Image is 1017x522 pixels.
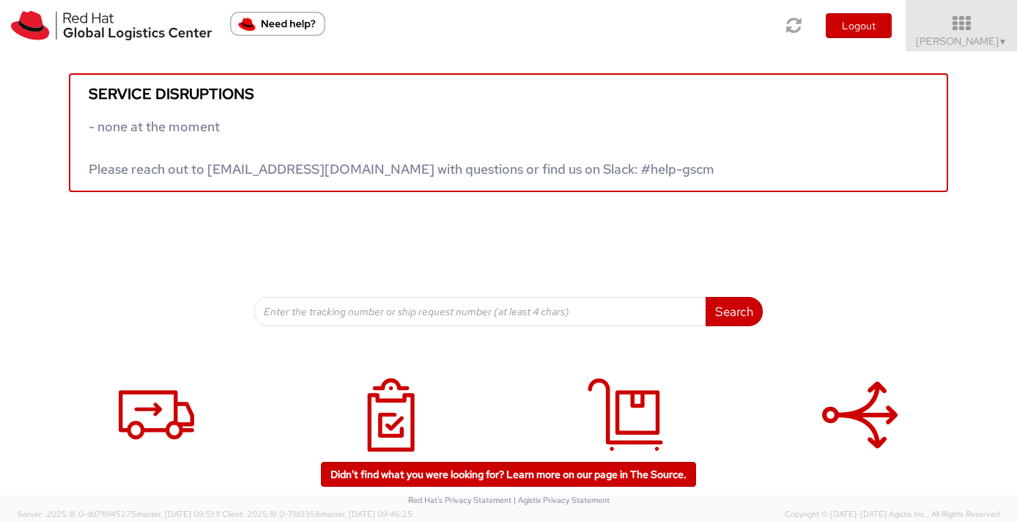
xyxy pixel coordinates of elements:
[826,13,892,38] button: Logout
[916,34,1007,48] span: [PERSON_NAME]
[254,297,706,326] input: Enter the tracking number or ship request number (at least 4 chars)
[785,509,999,521] span: Copyright © [DATE]-[DATE] Agistix Inc., All Rights Reserved
[47,363,267,500] a: Shipment Request
[136,509,220,519] span: master, [DATE] 09:51:11
[11,11,212,40] img: rh-logistics-00dfa346123c4ec078e1.svg
[999,36,1007,48] span: ▼
[706,297,763,326] button: Search
[18,509,220,519] span: Server: 2025.18.0-dd719145275
[69,73,948,192] a: Service disruptions - none at the moment Please reach out to [EMAIL_ADDRESS][DOMAIN_NAME] with qu...
[516,363,736,500] a: My Deliveries
[281,363,501,500] a: My Shipments
[408,495,511,505] a: Red Hat's Privacy Statement
[321,462,696,487] a: Didn't find what you were looking for? Learn more on our page in The Source.
[514,495,610,505] a: | Agistix Privacy Statement
[230,12,325,36] button: Need help?
[750,363,970,500] a: Batch Shipping Guide
[320,509,413,519] span: master, [DATE] 09:46:25
[89,118,714,177] span: - none at the moment Please reach out to [EMAIL_ADDRESS][DOMAIN_NAME] with questions or find us o...
[89,86,928,102] h5: Service disruptions
[222,509,413,519] span: Client: 2025.18.0-71d3358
